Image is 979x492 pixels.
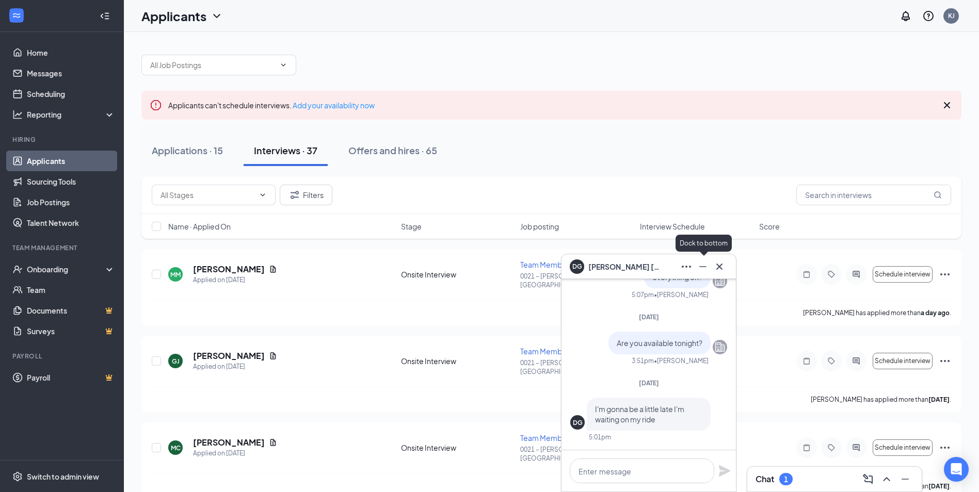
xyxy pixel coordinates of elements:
[520,358,633,376] p: 0021 – [PERSON_NAME], [GEOGRAPHIC_DATA]
[680,260,693,273] svg: Ellipses
[254,144,317,157] div: Interviews · 37
[800,357,813,365] svg: Note
[676,235,732,252] div: Dock to bottom
[803,308,951,317] p: [PERSON_NAME] has applied more than .
[928,482,950,490] b: [DATE]
[756,473,774,485] h3: Chat
[520,347,569,356] span: Team Member
[939,441,951,454] svg: Ellipses
[711,258,728,275] button: Cross
[875,444,930,451] span: Schedule interview
[193,362,277,372] div: Applied on [DATE]
[27,471,99,482] div: Switch to admin view
[825,444,838,452] svg: Tag
[193,350,265,362] h5: [PERSON_NAME]
[269,265,277,273] svg: Document
[27,171,115,192] a: Sourcing Tools
[401,442,514,453] div: Onsite Interview
[12,109,23,120] svg: Analysis
[639,379,659,387] span: [DATE]
[520,260,569,269] span: Team Member
[934,191,942,199] svg: MagnifyingGlass
[152,144,223,157] div: Applications · 15
[875,271,930,278] span: Schedule interview
[520,272,633,289] p: 0021 – [PERSON_NAME], [GEOGRAPHIC_DATA]
[573,418,583,427] div: DG
[617,338,702,348] span: Are you available tonight?
[860,471,876,487] button: ComposeMessage
[928,396,950,403] b: [DATE]
[27,321,115,341] a: SurveysCrown
[27,42,115,63] a: Home
[27,212,115,233] a: Talent Network
[27,109,116,120] div: Reporting
[632,356,654,365] div: 3:51pm
[401,221,422,232] span: Stage
[713,260,726,273] svg: Cross
[850,444,862,452] svg: ActiveChat
[172,357,180,366] div: GJ
[161,189,254,201] input: All Stages
[171,444,181,452] div: MC
[897,471,913,487] button: Minimize
[862,473,874,485] svg: ComposeMessage
[800,444,813,452] svg: Note
[27,367,115,388] a: PayrollCrown
[639,313,659,321] span: [DATE]
[11,10,22,21] svg: WorkstreamLogo
[12,135,113,144] div: Hiring
[718,465,731,477] svg: Plane
[900,10,912,22] svg: Notifications
[697,260,709,273] svg: Minimize
[170,270,181,279] div: MM
[850,270,862,278] svg: ActiveChat
[27,192,115,212] a: Job Postings
[873,353,933,369] button: Schedule interview
[873,266,933,283] button: Schedule interview
[520,221,559,232] span: Job posting
[401,269,514,280] div: Onsite Interview
[269,438,277,447] svg: Document
[348,144,437,157] div: Offers and hires · 65
[922,10,935,22] svg: QuestionInfo
[141,7,206,25] h1: Applicants
[12,471,23,482] svg: Settings
[27,264,106,274] div: Onboarding
[939,355,951,367] svg: Ellipses
[168,101,375,110] span: Applicants can't schedule interviews.
[193,275,277,285] div: Applied on [DATE]
[800,270,813,278] svg: Note
[811,395,951,404] p: [PERSON_NAME] has applied more than .
[921,309,950,317] b: a day ago
[27,300,115,321] a: DocumentsCrown
[678,258,695,275] button: Ellipses
[193,448,277,458] div: Applied on [DATE]
[150,99,162,111] svg: Error
[640,221,705,232] span: Interview Schedule
[944,457,969,482] div: Open Intercom Messenger
[401,356,514,366] div: Onsite Interview
[695,258,711,275] button: Minimize
[280,185,332,205] button: Filter Filters
[27,280,115,300] a: Team
[589,433,611,441] div: 5:01pm
[100,11,110,21] svg: Collapse
[714,275,726,287] svg: Company
[27,63,115,84] a: Messages
[269,352,277,360] svg: Document
[714,341,726,353] svg: Company
[825,357,838,365] svg: Tag
[588,261,661,272] span: [PERSON_NAME] [PERSON_NAME]
[12,264,23,274] svg: UserCheck
[941,99,953,111] svg: Cross
[796,185,951,205] input: Search in interviews
[259,191,267,199] svg: ChevronDown
[880,473,893,485] svg: ChevronUp
[654,290,709,299] span: • [PERSON_NAME]
[878,471,895,487] button: ChevronUp
[632,290,654,299] div: 5:07pm
[784,475,788,484] div: 1
[520,445,633,463] p: 0021 – [PERSON_NAME], [GEOGRAPHIC_DATA]
[150,59,275,71] input: All Job Postings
